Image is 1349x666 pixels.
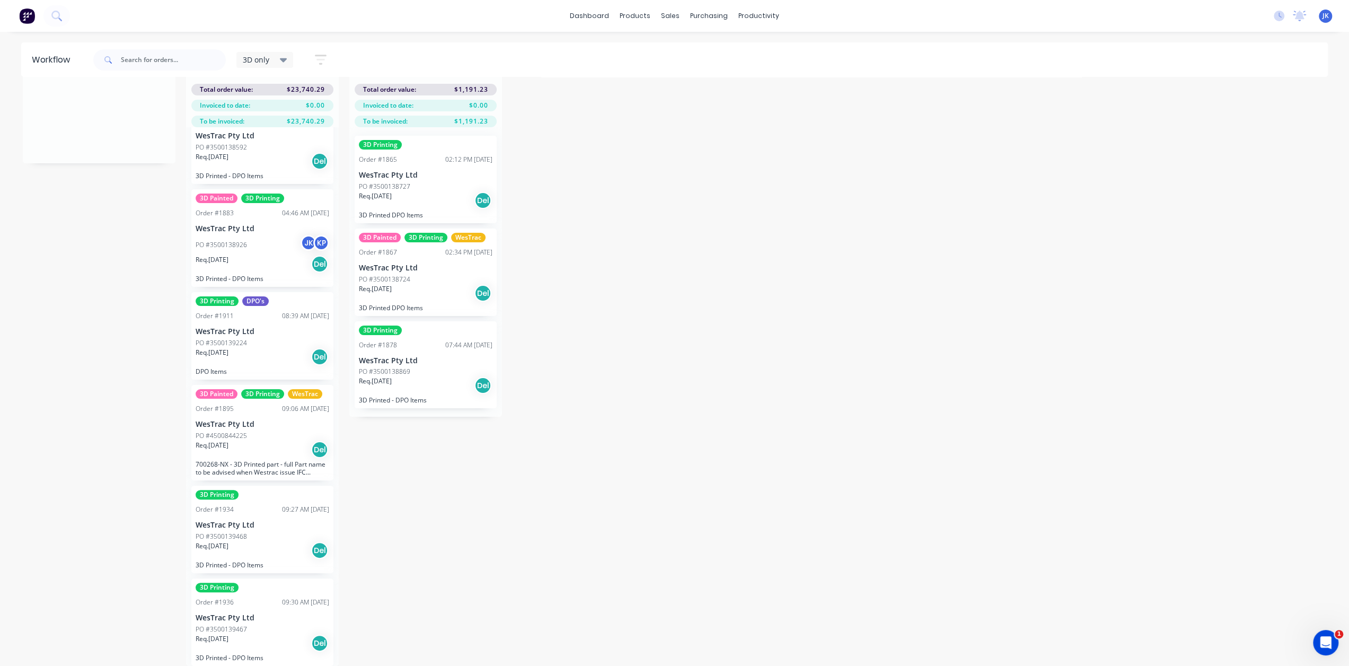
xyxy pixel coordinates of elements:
div: 3D Painted3D PrintingWesTracOrder #186702:34 PM [DATE]WesTrac Pty LtdPO #3500138724Req.[DATE]Del3... [355,229,497,316]
p: Req. [DATE] [359,284,392,294]
div: Order #1883 [196,208,234,218]
div: DPO's [242,296,269,306]
div: 3D Printing [196,296,239,306]
div: Order #1865 [359,155,397,164]
div: Workflow [32,54,75,66]
p: DPO Items [196,367,329,375]
div: Del [311,153,328,170]
p: 3D Printed DPO Items [359,211,492,219]
p: 3D Printed - DPO Items [359,396,492,404]
p: 700268-NX - 3D Printed part - full Part name to be advised when Westrac issue IFC drawing(s) [196,460,329,476]
div: 08:39 AM [DATE] [282,311,329,321]
div: 09:30 AM [DATE] [282,598,329,607]
div: Del [311,441,328,458]
div: 3D PrintingOrder #193609:30 AM [DATE]WesTrac Pty LtdPO #3500139467Req.[DATE]Del3D Printed - DPO I... [191,579,333,666]
div: purchasing [685,8,733,24]
div: Del [311,542,328,559]
div: 3D PrintingOrder #186502:12 PM [DATE]WesTrac Pty LtdPO #3500138727Req.[DATE]Del3D Printed DPO Items [355,136,497,223]
div: Del [474,285,491,302]
p: PO #3500139467 [196,625,247,634]
p: WesTrac Pty Ltd [196,521,329,530]
div: 09:06 AM [DATE] [282,404,329,414]
p: Req. [DATE] [196,441,228,450]
input: Search for orders... [121,49,226,71]
p: PO #3500138724 [359,275,410,284]
span: To be invoiced: [363,117,408,126]
div: Order #1911 [196,311,234,321]
span: To be invoiced: [200,117,244,126]
p: WesTrac Pty Ltd [359,264,492,273]
div: Del [311,256,328,273]
p: PO #3500139468 [196,532,247,541]
div: Order #1867 [359,248,397,257]
div: WesTrac [288,389,322,399]
div: Order #1878 [359,340,397,350]
p: WesTrac Pty Ltd [196,327,329,336]
div: 02:34 PM [DATE] [445,248,492,257]
div: 3D Painted3D PrintingOrder #188304:46 AM [DATE]WesTrac Pty LtdPO #3500138926JKKPReq.[DATE]Del3D P... [191,189,333,287]
div: 3D Printing [196,490,239,500]
p: PO #3500138926 [196,240,247,250]
span: Total order value: [363,85,416,94]
span: Invoiced to date: [200,101,250,110]
div: 3D PrintingDPO'sOrder #191108:39 AM [DATE]WesTrac Pty LtdPO #3500139224Req.[DATE]DelDPO Items [191,292,333,380]
div: 3D Printing [241,194,284,203]
p: Req. [DATE] [359,191,392,201]
p: PO #3500138869 [359,367,410,376]
p: WesTrac Pty Ltd [359,171,492,180]
div: 02:12 PM [DATE] [445,155,492,164]
span: $1,191.23 [454,117,488,126]
span: Invoiced to date: [363,101,413,110]
div: 3D Painted [196,194,237,203]
img: Factory [19,8,35,24]
p: PO #3500139224 [196,338,247,348]
div: 3D Painted [196,389,237,399]
p: Req. [DATE] [196,152,228,162]
p: PO #3500138592 [196,143,247,152]
span: JK [1322,11,1329,21]
span: $1,191.23 [454,85,488,94]
div: WesTrac [451,233,486,242]
div: 3D PrintingOrder #193409:27 AM [DATE]WesTrac Pty LtdPO #3500139468Req.[DATE]Del3D Printed - DPO I... [191,486,333,573]
p: PO #3500138727 [359,182,410,191]
span: $0.00 [306,101,325,110]
div: 3D Painted [359,233,401,242]
div: Order #1934 [196,505,234,514]
p: PO #4500844225 [196,431,247,441]
p: WesTrac Pty Ltd [359,356,492,365]
p: Req. [DATE] [196,541,228,551]
p: 3D Printed - DPO Items [196,654,329,662]
p: Req. [DATE] [196,634,228,644]
span: 3D only [243,54,269,65]
p: WesTrac Pty Ltd [196,224,329,233]
div: sales [656,8,685,24]
span: $23,740.29 [287,117,325,126]
p: 3D Printed - DPO Items [196,172,329,180]
span: $23,740.29 [287,85,325,94]
p: WesTrac Pty Ltd [196,420,329,429]
span: 1 [1335,630,1343,638]
div: Order #1895 [196,404,234,414]
div: Del [311,348,328,365]
p: Req. [DATE] [359,376,392,386]
div: 3D Printing [404,233,447,242]
div: products [614,8,656,24]
div: 3D PrintingOrder #187807:44 AM [DATE]WesTrac Pty LtdPO #3500138869Req.[DATE]Del3D Printed - DPO I... [355,321,497,409]
p: 3D Printed - DPO Items [196,275,329,283]
div: 3D Printing [196,583,239,592]
div: Del [311,635,328,652]
div: 3D Painted3D PrintingWesTracOrder #189509:06 AM [DATE]WesTrac Pty LtdPO #4500844225Req.[DATE]Del7... [191,385,333,480]
span: $0.00 [469,101,488,110]
div: 07:44 AM [DATE] [445,340,492,350]
div: Del [474,192,491,209]
span: Total order value: [200,85,253,94]
div: WesTrac Pty LtdPO #3500138592Req.[DATE]Del3D Printed - DPO Items [191,97,333,184]
div: Order #1936 [196,598,234,607]
p: 3D Printed - DPO Items [196,561,329,569]
div: 3D Printing [359,140,402,150]
div: productivity [733,8,784,24]
div: 3D Printing [241,389,284,399]
div: 09:27 AM [DATE] [282,505,329,514]
div: Del [474,377,491,394]
p: WesTrac Pty Ltd [196,614,329,623]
